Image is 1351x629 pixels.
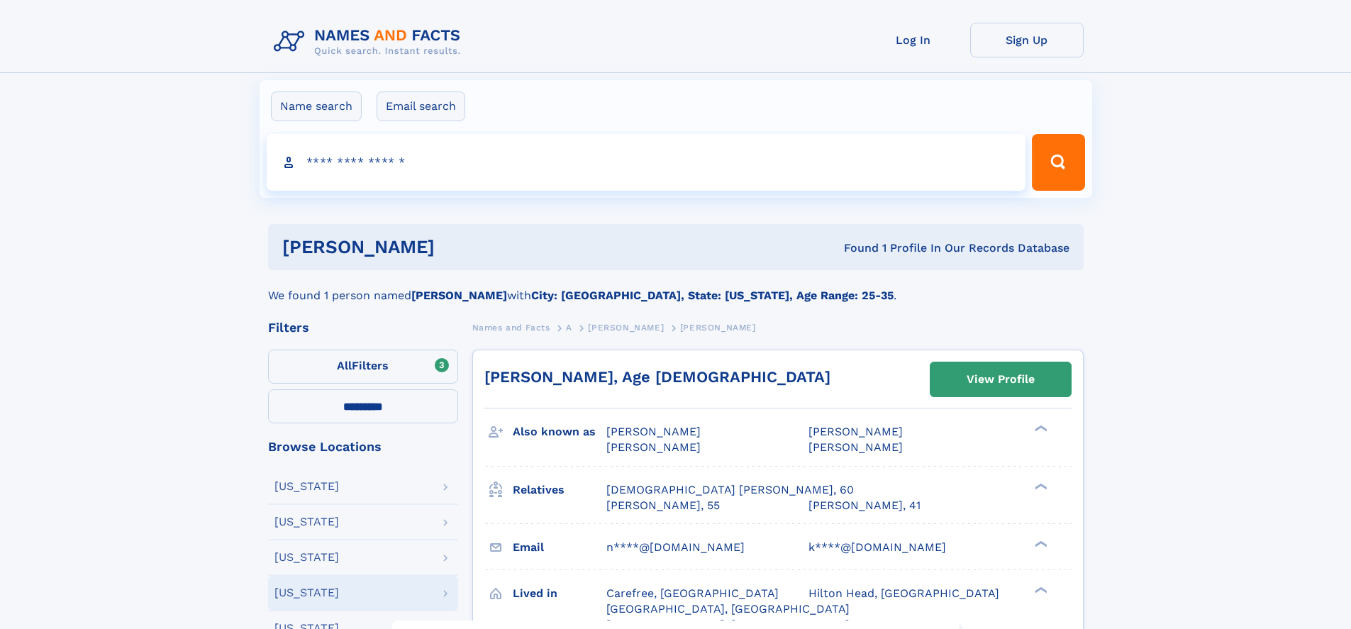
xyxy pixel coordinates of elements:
div: [US_STATE] [274,481,339,492]
span: [GEOGRAPHIC_DATA], [GEOGRAPHIC_DATA] [606,602,850,616]
span: [PERSON_NAME] [588,323,664,333]
h3: Lived in [513,581,606,606]
a: Sign Up [970,23,1084,57]
div: ❯ [1031,424,1048,433]
span: A [566,323,572,333]
span: [PERSON_NAME] [606,440,701,454]
span: All [337,359,352,372]
div: [US_STATE] [274,587,339,599]
div: Filters [268,321,458,334]
div: ❯ [1031,539,1048,548]
a: [PERSON_NAME], Age [DEMOGRAPHIC_DATA] [484,368,830,386]
a: Names and Facts [472,318,550,336]
div: View Profile [967,363,1035,396]
div: [US_STATE] [274,516,339,528]
div: ❯ [1031,482,1048,491]
div: We found 1 person named with . [268,270,1084,304]
div: Browse Locations [268,440,458,453]
div: [US_STATE] [274,552,339,563]
h3: Relatives [513,478,606,502]
a: View Profile [930,362,1071,396]
span: Hilton Head, [GEOGRAPHIC_DATA] [808,586,999,600]
img: Logo Names and Facts [268,23,472,61]
a: [DEMOGRAPHIC_DATA] [PERSON_NAME], 60 [606,482,854,498]
a: [PERSON_NAME], 41 [808,498,921,513]
span: [PERSON_NAME] [808,425,903,438]
h1: [PERSON_NAME] [282,238,640,256]
h3: Email [513,535,606,560]
label: Email search [377,91,465,121]
h3: Also known as [513,420,606,444]
a: Log In [857,23,970,57]
span: [PERSON_NAME] [606,425,701,438]
b: [PERSON_NAME] [411,289,507,302]
label: Name search [271,91,362,121]
div: Found 1 Profile In Our Records Database [639,240,1069,256]
span: [PERSON_NAME] [808,440,903,454]
button: Search Button [1032,134,1084,191]
input: search input [267,134,1026,191]
div: ❯ [1031,585,1048,594]
a: [PERSON_NAME], 55 [606,498,720,513]
label: Filters [268,350,458,384]
a: A [566,318,572,336]
b: City: [GEOGRAPHIC_DATA], State: [US_STATE], Age Range: 25-35 [531,289,894,302]
span: [PERSON_NAME] [680,323,756,333]
a: [PERSON_NAME] [588,318,664,336]
span: Carefree, [GEOGRAPHIC_DATA] [606,586,779,600]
